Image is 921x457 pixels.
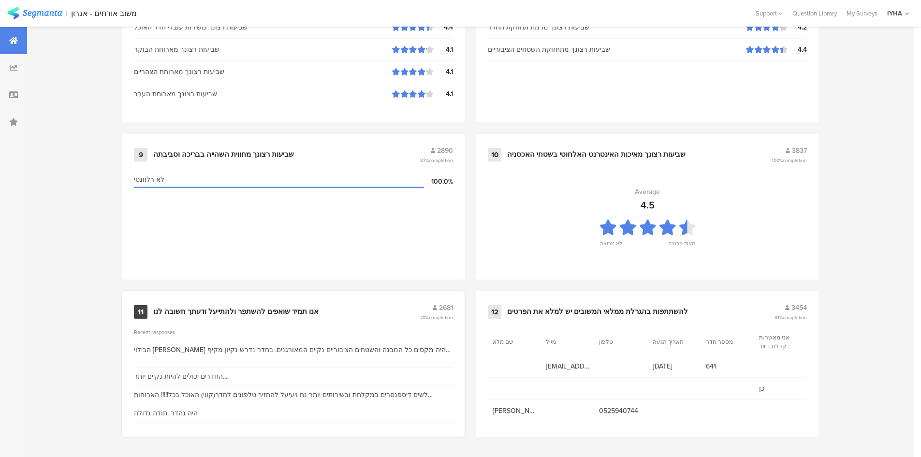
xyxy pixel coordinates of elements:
[439,303,453,313] span: 2681
[488,44,746,55] div: שביעות רצונך מתחזוקת השטחים הציבוריים
[759,383,803,394] span: כן
[134,371,229,382] div: החדרים יכולים להיות נקיים יותר....
[134,328,453,336] div: Recent responses
[599,406,643,416] span: 0525940744
[788,9,842,18] a: Question Library
[134,44,392,55] div: שביעות רצונך מארוחת הבוקר
[546,338,589,346] section: מייל
[420,314,453,321] span: 70%
[434,67,453,77] div: 4.1
[420,157,453,164] span: 87%
[599,338,643,346] section: טלפון
[775,314,807,321] span: 91%
[134,390,453,400] div: לשים דיספנסרים במקלחת ובשירותים יותר נח ויעיעל להחזיר טלפונים לחדר(קווי) האוכל בכל!!!!! הארוחות מ...
[488,305,501,319] div: 12
[434,44,453,55] div: 4.1
[134,67,392,77] div: שביעות רצונך מארוחת הצהריים
[788,44,807,55] div: 4.4
[153,307,319,317] div: אנו תמיד שואפים להשתפר ולהתייעל ודעתך חשובה לנו
[66,8,67,19] div: |
[668,239,695,253] div: מאוד מרוצה
[842,9,882,18] a: My Surveys
[488,22,746,32] div: שביעות רצונך מרמת תחזוקת החדר
[653,361,696,371] span: [DATE]
[706,338,749,346] section: מספר חדר
[134,148,147,162] div: 9
[493,406,536,416] span: [PERSON_NAME]
[772,157,807,164] span: 100%
[600,239,622,253] div: לא מרוצה
[783,314,807,321] span: completion
[134,89,392,99] div: שביעות רצונך מארוחת הערב
[434,22,453,32] div: 4.4
[153,150,294,160] div: שביעות רצונך מחווית השהייה בבריכה וסביבתה
[71,9,137,18] div: משוב אורחים - אגרון
[792,146,807,156] span: 3837
[134,22,392,32] div: שביעות רצונך משירות עובדי חדר האוכל
[788,22,807,32] div: 4.2
[507,307,688,317] div: להשתתפות בהגרלת ממלאי המשובים יש למלא את הפרטים
[429,157,453,164] span: completion
[134,305,147,319] div: 11
[488,148,501,162] div: 10
[635,187,660,197] div: Average
[437,146,453,156] span: 2890
[134,175,164,185] span: לא רלוונטי
[493,338,536,346] section: שם מלא
[7,7,62,19] img: segmanta logo
[134,408,198,418] div: היה נהדר .תודה גדולה
[706,361,749,371] span: 641
[429,314,453,321] span: completion
[653,338,696,346] section: תאריך הגעה
[791,303,807,313] span: 3454
[424,177,453,187] div: 100.0%
[507,150,686,160] div: שביעות רצונך מאיכות האינטרנט האלחוטי בשטחי האכסניה
[434,89,453,99] div: 4.1
[546,361,589,371] span: [EMAIL_ADDRESS][DOMAIN_NAME]
[759,333,803,351] section: אני מאשר/ת קבלת דיוור
[134,345,453,355] div: הבילוי [PERSON_NAME] היה מקסים כל המבנה והשטחים הציבוריים נקיים המאורגנים. בחדר נדרש נקיון מקיף י...
[641,198,655,212] div: 4.5
[756,6,783,21] div: Support
[783,157,807,164] span: completion
[887,9,902,18] div: IYHA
